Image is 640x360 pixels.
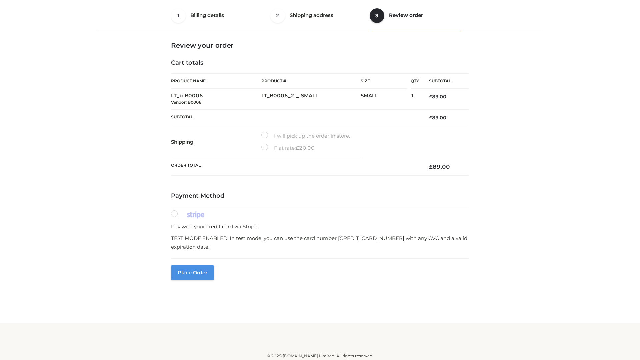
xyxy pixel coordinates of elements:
h4: Cart totals [171,59,469,67]
bdi: 89.00 [429,94,446,100]
label: I will pick up the order in store. [261,132,350,140]
bdi: 20.00 [296,145,315,151]
td: LT_b-B0006 [171,89,261,110]
td: LT_B0006_2-_-SMALL [261,89,361,110]
span: £ [429,163,433,170]
bdi: 89.00 [429,163,450,170]
small: Vendor: B0006 [171,100,201,105]
th: Subtotal [171,109,419,126]
th: Size [361,74,407,89]
span: £ [296,145,299,151]
p: Pay with your credit card via Stripe. [171,222,469,231]
th: Shipping [171,126,261,158]
th: Qty [411,73,419,89]
span: £ [429,94,432,100]
th: Product Name [171,73,261,89]
h4: Payment Method [171,192,469,200]
th: Subtotal [419,74,469,89]
h3: Review your order [171,41,469,49]
label: Flat rate: [261,144,315,152]
td: SMALL [361,89,411,110]
button: Place order [171,265,214,280]
span: £ [429,115,432,121]
p: TEST MODE ENABLED. In test mode, you can use the card number [CREDIT_CARD_NUMBER] with any CVC an... [171,234,469,251]
th: Product # [261,73,361,89]
bdi: 89.00 [429,115,446,121]
td: 1 [411,89,419,110]
th: Order Total [171,158,419,176]
div: © 2025 [DOMAIN_NAME] Limited. All rights reserved. [99,353,541,359]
